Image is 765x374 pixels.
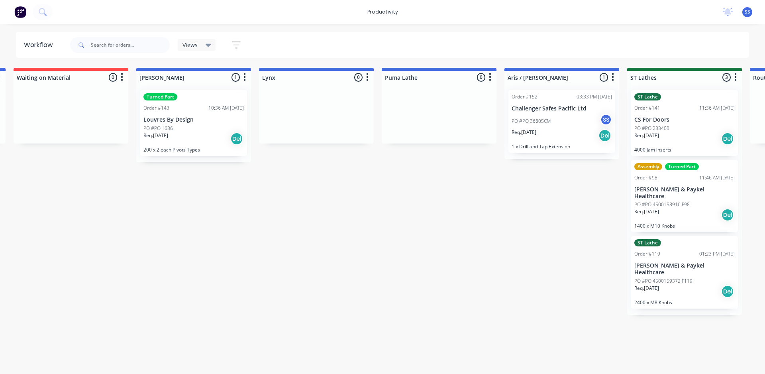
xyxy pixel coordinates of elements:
[634,116,735,123] p: CS For Doors
[634,104,660,112] div: Order #141
[143,147,244,153] p: 200 x 2 each Pivots Types
[230,132,243,145] div: Del
[721,209,734,221] div: Del
[745,8,750,16] span: SS
[363,6,402,18] div: productivity
[14,6,26,18] img: Factory
[631,90,738,156] div: ST LatheOrder #14111:36 AM [DATE]CS For DoorsPO #PO 233400Req.[DATE]Del4000 Jam inserts
[634,125,669,132] p: PO #PO 233400
[631,236,738,309] div: ST LatheOrder #11901:23 PM [DATE][PERSON_NAME] & Paykel HealthcarePO #PO 4500159372 F119Req.[DATE...
[91,37,170,53] input: Search for orders...
[600,114,612,126] div: SS
[598,129,611,142] div: Del
[24,40,57,50] div: Workflow
[634,208,659,215] p: Req. [DATE]
[140,90,247,156] div: Turned PartOrder #14310:36 AM [DATE]Louvres By DesignPO #PO 1636Req.[DATE]Del200 x 2 each Pivots ...
[634,163,662,170] div: Assembly
[634,239,661,246] div: ST Lathe
[634,285,659,292] p: Req. [DATE]
[143,125,173,132] p: PO #PO 1636
[512,118,551,125] p: PO #PO 36805CM
[508,90,615,153] div: Order #15203:33 PM [DATE]Challenger Safes Pacific LtdPO #PO 36805CMSSReq.[DATE]Del1 x Drill and T...
[634,132,659,139] p: Req. [DATE]
[143,93,177,100] div: Turned Part
[577,93,612,100] div: 03:33 PM [DATE]
[634,262,735,276] p: [PERSON_NAME] & Paykel Healthcare
[634,299,735,305] p: 2400 x M8 Knobs
[631,160,738,232] div: AssemblyTurned PartOrder #9811:46 AM [DATE][PERSON_NAME] & Paykel HealthcarePO #PO 4500158916 F98...
[512,93,537,100] div: Order #152
[699,174,735,181] div: 11:46 AM [DATE]
[634,201,690,208] p: PO #PO 4500158916 F98
[512,105,612,112] p: Challenger Safes Pacific Ltd
[143,116,244,123] p: Louvres By Design
[512,129,536,136] p: Req. [DATE]
[665,163,699,170] div: Turned Part
[143,104,169,112] div: Order #143
[721,285,734,298] div: Del
[143,132,168,139] p: Req. [DATE]
[634,250,660,258] div: Order #119
[512,144,612,150] p: 1 x Drill and Tap Extension
[182,41,198,49] span: Views
[699,104,735,112] div: 11:36 AM [DATE]
[634,278,692,285] p: PO #PO 4500159372 F119
[634,93,661,100] div: ST Lathe
[634,147,735,153] p: 4000 Jam inserts
[208,104,244,112] div: 10:36 AM [DATE]
[721,132,734,145] div: Del
[634,186,735,200] p: [PERSON_NAME] & Paykel Healthcare
[634,223,735,229] p: 1400 x M10 Knobs
[634,174,657,181] div: Order #98
[699,250,735,258] div: 01:23 PM [DATE]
